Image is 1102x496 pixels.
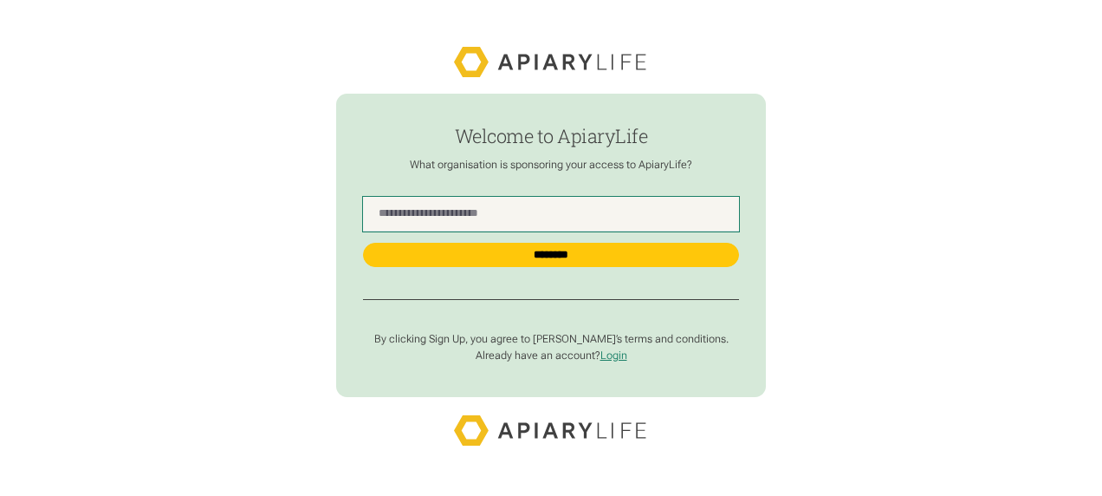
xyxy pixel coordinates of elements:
[600,349,627,362] a: Login
[363,158,740,172] p: What organisation is sponsoring your access to ApiaryLife?
[336,94,767,396] form: find-employer
[363,349,740,362] p: Already have an account?
[363,126,740,147] h1: Welcome to ApiaryLife
[363,332,740,346] p: By clicking Sign Up, you agree to [PERSON_NAME]’s terms and conditions.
